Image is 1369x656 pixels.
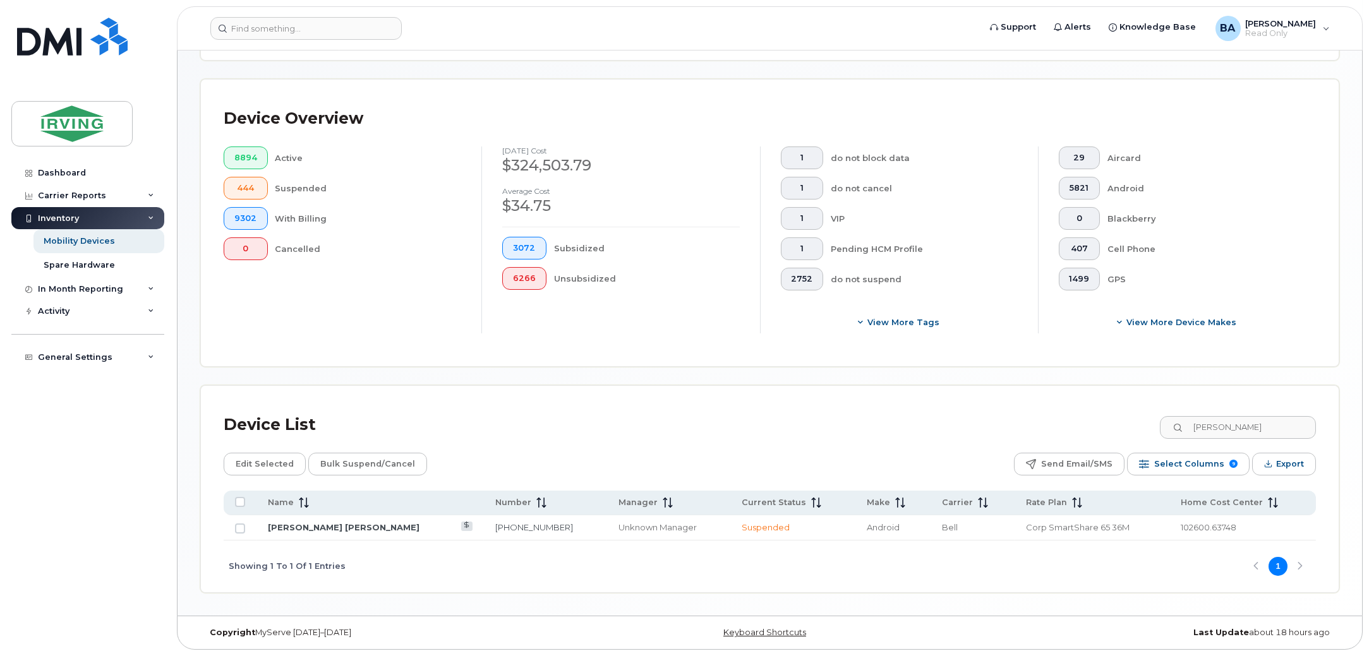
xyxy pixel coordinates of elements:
[1127,453,1250,475] button: Select Columns 9
[1160,416,1316,439] input: Search Device List ...
[867,522,900,532] span: Android
[229,557,346,576] span: Showing 1 To 1 Of 1 Entries
[502,155,739,176] div: $324,503.79
[224,237,268,260] button: 0
[1059,146,1101,169] button: 29
[210,17,402,40] input: Find something...
[1107,268,1296,290] div: GPS
[275,237,462,260] div: Cancelled
[781,268,824,290] button: 2752
[513,243,536,253] span: 3072
[1059,207,1101,230] button: 0
[1070,274,1090,284] span: 1499
[1070,213,1090,224] span: 0
[200,628,580,638] div: MyServe [DATE]–[DATE]
[982,15,1046,40] a: Support
[502,267,546,290] button: 6266
[1059,177,1101,200] button: 5821
[791,183,812,193] span: 1
[781,207,824,230] button: 1
[1154,455,1224,474] span: Select Columns
[781,177,824,200] button: 1
[308,453,427,475] button: Bulk Suspend/Cancel
[1252,453,1316,475] button: Export
[867,316,939,328] span: View more tags
[275,146,462,169] div: Active
[210,628,255,637] strong: Copyright
[234,153,257,163] span: 8894
[1229,460,1238,468] span: 9
[1059,237,1101,260] button: 407
[1276,455,1304,474] span: Export
[1046,15,1101,40] a: Alerts
[224,177,268,200] button: 444
[1026,497,1067,508] span: Rate Plan
[791,244,812,254] span: 1
[791,213,812,224] span: 1
[1126,316,1236,328] span: View More Device Makes
[224,102,363,135] div: Device Overview
[791,274,812,284] span: 2752
[1193,628,1249,637] strong: Last Update
[234,244,257,254] span: 0
[495,522,573,532] a: [PHONE_NUMBER]
[1001,21,1037,33] span: Support
[268,497,294,508] span: Name
[1026,522,1130,532] span: Corp SmartShare 65 36M
[461,522,473,531] a: View Last Bill
[275,207,462,230] div: With Billing
[495,497,531,508] span: Number
[502,195,739,217] div: $34.75
[224,207,268,230] button: 9302
[1269,557,1288,576] button: Page 1
[942,522,958,532] span: Bell
[1059,311,1296,333] button: View More Device Makes
[1246,28,1317,39] span: Read Only
[1101,15,1205,40] a: Knowledge Base
[831,177,1018,200] div: do not cancel
[742,497,806,508] span: Current Status
[1246,18,1317,28] span: [PERSON_NAME]
[1065,21,1092,33] span: Alerts
[1070,183,1090,193] span: 5821
[723,628,806,637] a: Keyboard Shortcuts
[1207,16,1339,41] div: Bonas, Amanda
[1107,237,1296,260] div: Cell Phone
[554,237,740,259] div: Subsidized
[224,146,268,169] button: 8894
[1070,244,1090,254] span: 407
[224,453,306,475] button: Edit Selected
[554,267,740,290] div: Unsubsidized
[502,237,546,259] button: 3072
[502,146,739,155] h4: [DATE] cost
[1107,207,1296,230] div: Blackberry
[1120,21,1197,33] span: Knowledge Base
[742,522,790,532] span: Suspended
[1070,153,1090,163] span: 29
[1107,177,1296,200] div: Android
[1181,497,1263,508] span: Home Cost Center
[513,273,536,283] span: 6266
[831,237,1018,260] div: Pending HCM Profile
[1221,21,1236,36] span: BA
[791,153,812,163] span: 1
[1041,455,1113,474] span: Send Email/SMS
[275,177,462,200] div: Suspended
[268,522,419,532] a: [PERSON_NAME] [PERSON_NAME]
[867,497,890,508] span: Make
[236,455,294,474] span: Edit Selected
[1107,146,1296,169] div: Aircard
[781,237,824,260] button: 1
[224,409,316,441] div: Device List
[234,213,257,224] span: 9302
[618,497,658,508] span: Manager
[234,183,257,193] span: 444
[942,497,973,508] span: Carrier
[618,522,720,534] div: Unknown Manager
[781,311,1018,333] button: View more tags
[1059,268,1101,290] button: 1499
[831,268,1018,290] div: do not suspend
[831,207,1018,230] div: VIP
[1181,522,1236,532] span: 102600.63748
[960,628,1339,638] div: about 18 hours ago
